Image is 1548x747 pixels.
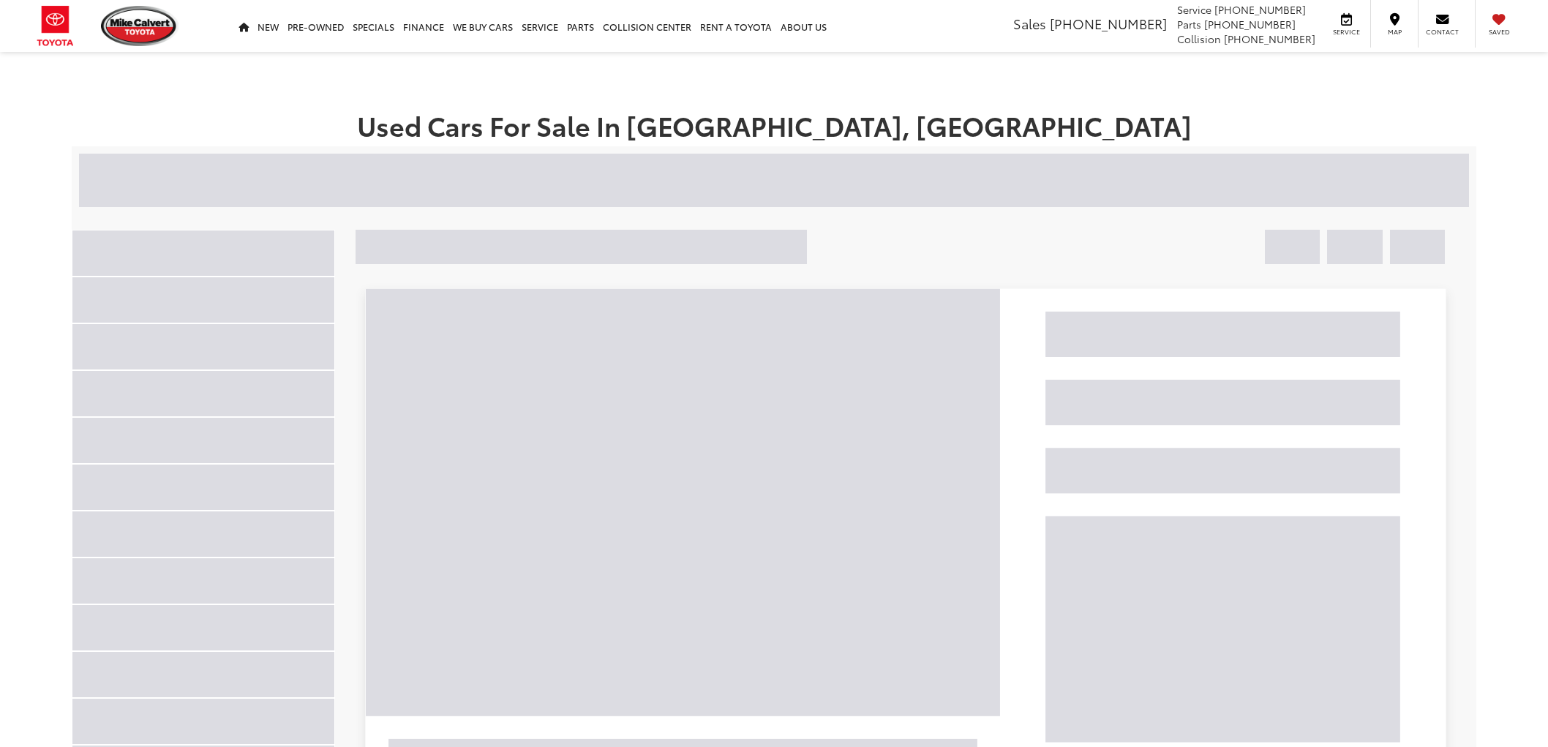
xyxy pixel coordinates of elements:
span: Parts [1177,17,1201,31]
span: Service [1330,27,1363,37]
span: [PHONE_NUMBER] [1050,14,1167,33]
span: Contact [1426,27,1459,37]
span: Sales [1013,14,1046,33]
span: Map [1378,27,1410,37]
span: [PHONE_NUMBER] [1224,31,1315,46]
img: Mike Calvert Toyota [101,6,179,46]
span: [PHONE_NUMBER] [1214,2,1306,17]
span: Saved [1483,27,1515,37]
span: Service [1177,2,1211,17]
span: [PHONE_NUMBER] [1204,17,1296,31]
span: Collision [1177,31,1221,46]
